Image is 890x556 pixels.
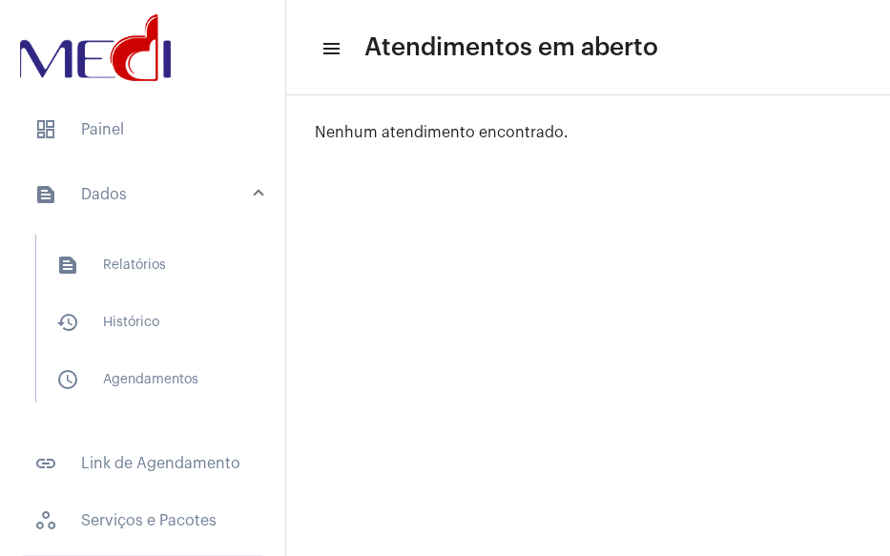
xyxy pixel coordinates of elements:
div: sidenav iconDados [11,225,285,429]
span: Link de Agendamento [19,441,266,486]
mat-icon: sidenav icon [34,452,57,475]
mat-icon: sidenav icon [56,311,79,334]
mat-icon: sidenav icon [321,37,340,60]
mat-icon: sidenav icon [56,368,79,391]
span: Painel [19,107,266,153]
span: sidenav icon [34,118,57,141]
img: d3a1b5fa-500b-b90f-5a1c-719c20e9830b.png [15,10,176,86]
span: Histórico [41,299,242,345]
span: Atendimentos em aberto [364,32,658,63]
mat-panel-title: Dados [34,183,255,206]
span: Nenhum atendimento encontrado. [315,125,569,140]
mat-expansion-panel-header: sidenav iconDados [11,164,285,225]
span: Serviços e Pacotes [19,498,266,544]
span: Agendamentos [41,357,242,402]
span: sidenav icon [34,509,57,532]
mat-icon: sidenav icon [56,254,79,277]
span: Relatórios [41,242,242,288]
mat-icon: sidenav icon [34,183,57,206]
